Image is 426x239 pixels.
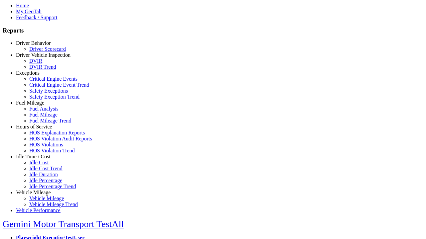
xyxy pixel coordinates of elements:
a: Feedback / Support [16,15,57,20]
a: Critical Engine Event Trend [29,82,89,88]
a: Idle Percentage [29,178,62,183]
a: Vehicle Performance [16,207,61,213]
a: DVIR Trend [29,64,56,70]
a: Fuel Analysis [29,106,59,112]
a: Fuel Mileage [16,100,44,106]
a: Driver Scorecard [29,46,66,52]
h3: Reports [3,27,423,34]
a: My GeoTab [16,9,42,14]
a: Fuel Mileage [29,112,58,118]
a: Vehicle Mileage Trend [29,201,78,207]
a: Fuel Mileage Trend [29,118,71,123]
a: Idle Time / Cost [16,154,51,159]
a: Critical Engine Events [29,76,78,82]
a: Safety Exceptions [29,88,68,94]
a: HOS Violation Audit Reports [29,136,92,141]
a: Gemini Motor Transport TestAll [3,219,124,229]
a: Idle Cost [29,160,49,165]
a: DVIR [29,58,42,64]
a: Hours of Service [16,124,52,129]
a: Vehicle Mileage [16,190,51,195]
a: Idle Cost Trend [29,166,63,171]
a: Vehicle Mileage [29,196,64,201]
a: HOS Violation Trend [29,148,75,153]
a: Driver Vehicle Inspection [16,52,71,58]
a: Exceptions [16,70,40,76]
a: Idle Duration [29,172,58,177]
a: HOS Explanation Reports [29,130,85,135]
a: Home [16,3,29,8]
a: Idle Percentage Trend [29,184,76,189]
a: Driver Behavior [16,40,51,46]
a: HOS Violations [29,142,63,147]
a: Safety Exception Trend [29,94,80,100]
